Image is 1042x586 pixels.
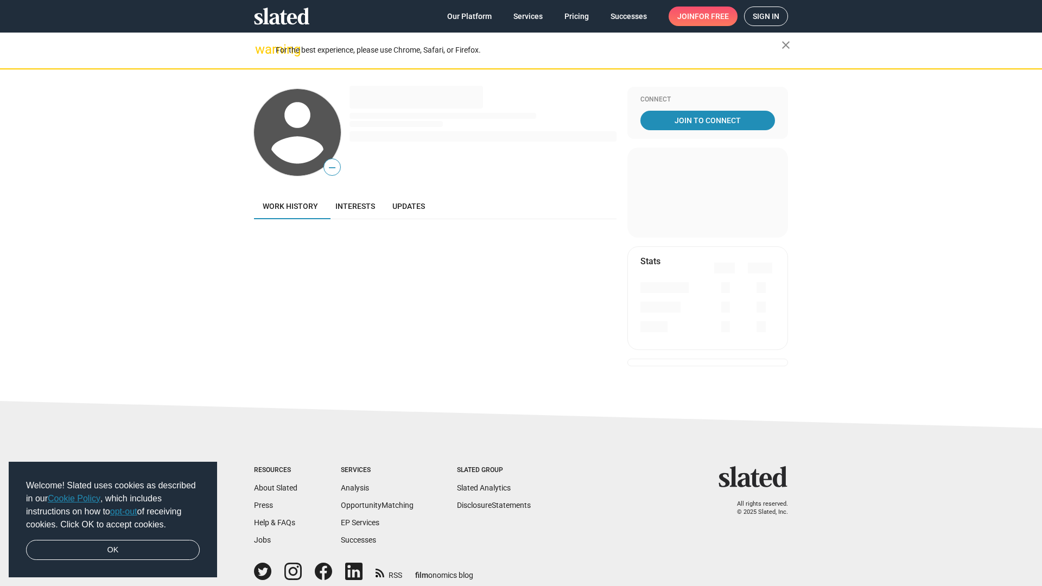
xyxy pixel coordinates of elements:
[255,43,268,56] mat-icon: warning
[556,7,598,26] a: Pricing
[457,501,531,509] a: DisclosureStatements
[640,256,660,267] mat-card-title: Stats
[643,111,773,130] span: Join To Connect
[110,507,137,516] a: opt-out
[341,536,376,544] a: Successes
[669,7,738,26] a: Joinfor free
[640,111,775,130] a: Join To Connect
[677,7,729,26] span: Join
[254,483,297,492] a: About Slated
[457,483,511,492] a: Slated Analytics
[457,466,531,475] div: Slated Group
[341,518,379,527] a: EP Services
[254,193,327,219] a: Work history
[640,95,775,104] div: Connect
[26,540,200,560] a: dismiss cookie message
[392,202,425,211] span: Updates
[602,7,656,26] a: Successes
[695,7,729,26] span: for free
[254,466,297,475] div: Resources
[341,501,414,509] a: OpportunityMatching
[564,7,589,26] span: Pricing
[744,7,788,26] a: Sign in
[9,462,217,578] div: cookieconsent
[505,7,551,26] a: Services
[341,483,369,492] a: Analysis
[26,479,200,531] span: Welcome! Slated uses cookies as described in our , which includes instructions on how to of recei...
[447,7,492,26] span: Our Platform
[415,562,473,581] a: filmonomics blog
[327,193,384,219] a: Interests
[341,466,414,475] div: Services
[254,536,271,544] a: Jobs
[335,202,375,211] span: Interests
[254,518,295,527] a: Help & FAQs
[611,7,647,26] span: Successes
[415,571,428,579] span: film
[263,202,318,211] span: Work history
[753,7,779,26] span: Sign in
[376,564,402,581] a: RSS
[324,161,340,175] span: —
[254,501,273,509] a: Press
[726,500,788,516] p: All rights reserved. © 2025 Slated, Inc.
[439,7,500,26] a: Our Platform
[276,43,781,58] div: For the best experience, please use Chrome, Safari, or Firefox.
[384,193,434,219] a: Updates
[779,39,792,52] mat-icon: close
[48,494,100,503] a: Cookie Policy
[513,7,543,26] span: Services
